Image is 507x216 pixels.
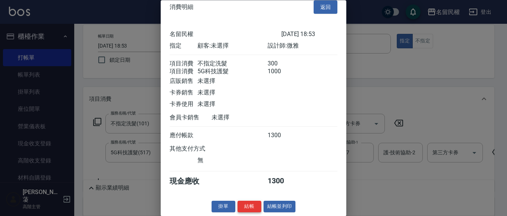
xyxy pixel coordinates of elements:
div: 現金應收 [170,177,212,187]
div: 1000 [268,68,295,76]
div: 應付帳款 [170,132,197,140]
div: 名留民權 [170,31,281,39]
span: 消費明細 [170,3,193,11]
div: 5G科技護髮 [197,68,267,76]
div: 項目消費 [170,60,197,68]
div: 1300 [268,177,295,187]
button: 返回 [314,0,337,14]
div: 會員卡銷售 [170,114,212,122]
div: 不指定洗髮 [197,60,267,68]
div: 店販銷售 [170,78,197,86]
div: 未選擇 [212,114,281,122]
div: 設計師: 微雅 [268,42,337,50]
div: 未選擇 [197,89,267,97]
div: 未選擇 [197,101,267,109]
div: [DATE] 18:53 [281,31,337,39]
div: 指定 [170,42,197,50]
div: 卡券使用 [170,101,197,109]
button: 結帳 [238,201,261,213]
div: 1300 [268,132,295,140]
div: 其他支付方式 [170,145,226,153]
button: 掛單 [212,201,235,213]
div: 300 [268,60,295,68]
div: 未選擇 [197,78,267,86]
div: 顧客: 未選擇 [197,42,267,50]
button: 結帳並列印 [264,201,296,213]
div: 無 [197,157,267,165]
div: 卡券銷售 [170,89,197,97]
div: 項目消費 [170,68,197,76]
